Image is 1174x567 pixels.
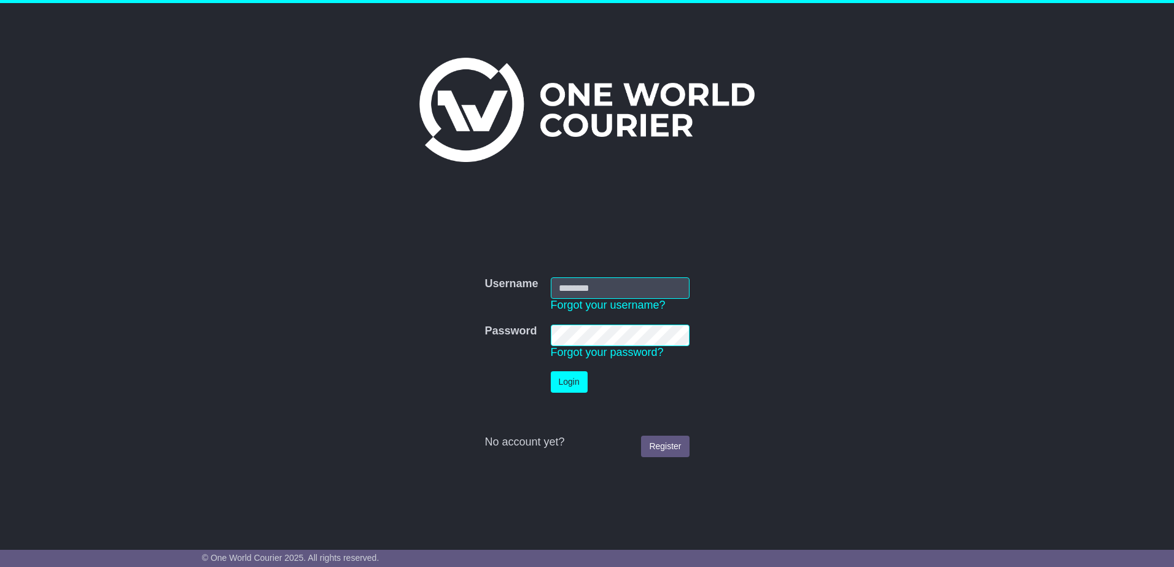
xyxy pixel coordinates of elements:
a: Forgot your username? [551,299,666,311]
label: Username [484,277,538,291]
button: Login [551,371,588,393]
a: Register [641,436,689,457]
img: One World [419,58,755,162]
a: Forgot your password? [551,346,664,358]
span: © One World Courier 2025. All rights reserved. [202,553,379,563]
div: No account yet? [484,436,689,449]
label: Password [484,325,537,338]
